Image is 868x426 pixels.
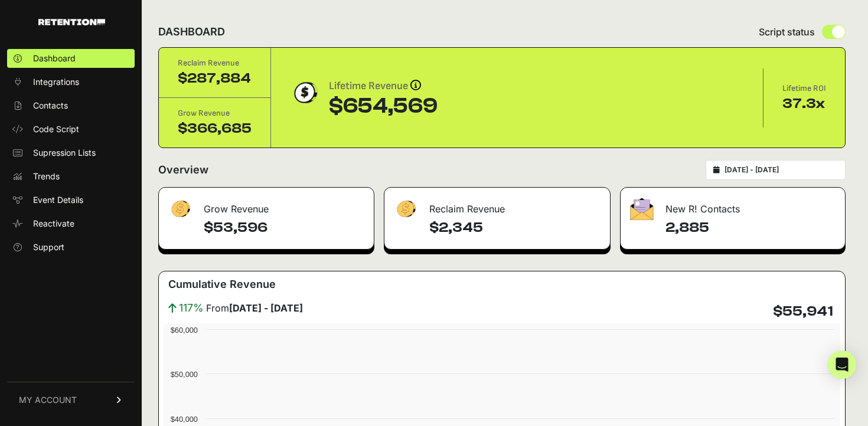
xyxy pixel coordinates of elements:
div: Reclaim Revenue [178,57,252,69]
span: Support [33,241,64,253]
img: Retention.com [38,19,105,25]
a: Dashboard [7,49,135,68]
img: fa-dollar-13500eef13a19c4ab2b9ed9ad552e47b0d9fc28b02b83b90ba0e00f96d6372e9.png [394,198,417,221]
span: Code Script [33,123,79,135]
span: MY ACCOUNT [19,394,77,406]
span: Script status [759,25,815,39]
div: Lifetime ROI [782,83,826,94]
strong: [DATE] - [DATE] [229,302,303,314]
span: Reactivate [33,218,74,230]
div: $366,685 [178,119,252,138]
a: Event Details [7,191,135,209]
a: Trends [7,167,135,186]
div: $654,569 [329,94,438,118]
img: fa-envelope-19ae18322b30453b285274b1b8af3d052b27d846a4fbe8435d1a52b978f639a2.png [630,198,654,220]
h4: $55,941 [773,302,833,321]
span: Event Details [33,194,83,206]
div: New R! Contacts [621,188,845,223]
h4: 2,885 [665,218,836,237]
span: Integrations [33,76,79,88]
div: 37.3x [782,94,826,113]
h2: DASHBOARD [158,24,225,40]
a: Reactivate [7,214,135,233]
img: dollar-coin-05c43ed7efb7bc0c12610022525b4bbbb207c7efeef5aecc26f025e68dcafac9.png [290,78,319,107]
span: 117% [179,300,204,316]
a: MY ACCOUNT [7,382,135,418]
span: Contacts [33,100,68,112]
text: $60,000 [171,326,198,335]
span: From [206,301,303,315]
text: $50,000 [171,370,198,379]
a: Supression Lists [7,143,135,162]
div: Lifetime Revenue [329,78,438,94]
h4: $2,345 [429,218,601,237]
a: Support [7,238,135,257]
div: Reclaim Revenue [384,188,610,223]
a: Integrations [7,73,135,91]
span: Trends [33,171,60,182]
div: Grow Revenue [178,107,252,119]
img: fa-dollar-13500eef13a19c4ab2b9ed9ad552e47b0d9fc28b02b83b90ba0e00f96d6372e9.png [168,198,192,221]
text: $40,000 [171,415,198,424]
a: Code Script [7,120,135,139]
a: Contacts [7,96,135,115]
span: Dashboard [33,53,76,64]
span: Supression Lists [33,147,96,159]
h2: Overview [158,162,208,178]
div: $287,884 [178,69,252,88]
div: Open Intercom Messenger [828,350,856,379]
div: Grow Revenue [159,188,374,223]
h4: $53,596 [204,218,364,237]
h3: Cumulative Revenue [168,276,276,293]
